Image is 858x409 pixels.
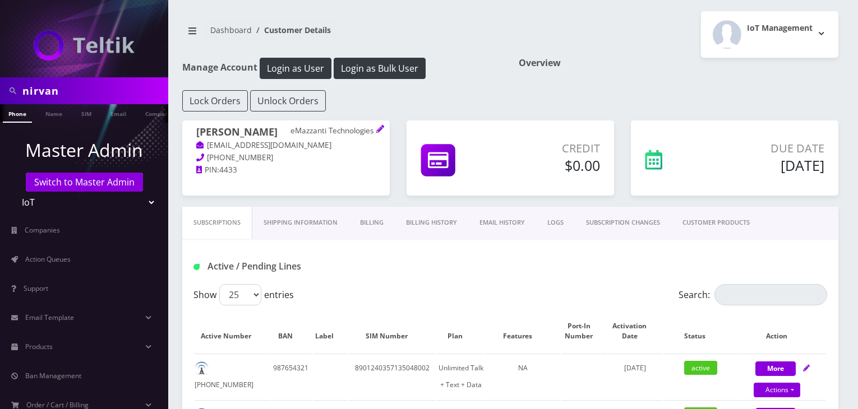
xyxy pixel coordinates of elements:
[195,310,269,352] th: Active Number: activate to sort column ascending
[608,310,662,352] th: Activation Date: activate to sort column ascending
[624,363,646,373] span: [DATE]
[252,207,349,239] a: Shipping Information
[40,104,68,122] a: Name
[684,361,717,375] span: active
[25,371,81,380] span: Ban Management
[313,310,348,352] th: Label: activate to sort column ascending
[207,152,273,162] span: [PHONE_NUMBER]
[714,284,827,305] input: Search:
[193,264,200,270] img: Active / Pending Lines
[519,58,838,68] h1: Overview
[260,58,331,79] button: Login as User
[76,104,97,122] a: SIM
[395,207,468,239] a: Billing History
[502,157,600,174] h5: $0.00
[334,58,426,79] button: Login as Bulk User
[747,24,813,33] h2: IoT Management
[739,310,826,352] th: Action: activate to sort column ascending
[182,18,502,50] nav: breadcrumb
[25,254,71,264] span: Action Queues
[270,310,312,352] th: BAN: activate to sort column ascending
[34,30,135,61] img: IoT
[711,140,824,157] p: Due Date
[195,361,209,375] img: default.png
[502,140,600,157] p: Credit
[257,61,334,73] a: Login as User
[25,225,60,235] span: Companies
[349,354,436,399] td: 8901240357135048002
[486,354,560,399] td: NA
[663,310,738,352] th: Status: activate to sort column ascending
[195,354,269,399] td: [PHONE_NUMBER]
[219,284,261,305] select: Showentries
[182,90,248,111] button: Lock Orders
[536,207,575,239] a: LOGS
[671,207,761,239] a: CUSTOMER PRODUCTS
[25,313,74,322] span: Email Template
[25,342,53,351] span: Products
[182,207,252,239] a: Subscriptions
[437,354,485,399] td: Unlimited Talk + Text + Data
[270,354,312,399] td: 987654321
[196,140,331,151] a: [EMAIL_ADDRESS][DOMAIN_NAME]
[3,104,32,123] a: Phone
[24,283,48,293] span: Support
[250,90,326,111] button: Unlock Orders
[182,58,502,79] h1: Manage Account
[575,207,671,239] a: SUBSCRIPTION CHANGES
[468,207,536,239] a: EMAIL HISTORY
[711,157,824,174] h5: [DATE]
[210,25,252,35] a: Dashboard
[437,310,485,352] th: Plan: activate to sort column ascending
[196,126,376,140] h1: [PERSON_NAME]
[219,165,237,175] span: 4433
[105,104,132,122] a: Email
[701,11,838,58] button: IoT Management
[22,80,165,101] input: Search in Company
[26,173,143,192] a: Switch to Master Admin
[349,207,395,239] a: Billing
[755,361,796,376] button: More
[196,165,219,176] a: PIN:
[561,310,607,352] th: Port-In Number: activate to sort column ascending
[193,261,394,272] h1: Active / Pending Lines
[486,310,560,352] th: Features: activate to sort column ascending
[754,383,800,397] a: Actions
[334,61,426,73] a: Login as Bulk User
[252,24,331,36] li: Customer Details
[290,126,376,136] p: eMazzanti Technologies
[679,284,827,305] label: Search:
[193,284,294,305] label: Show entries
[140,104,177,122] a: Company
[349,310,436,352] th: SIM Number: activate to sort column ascending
